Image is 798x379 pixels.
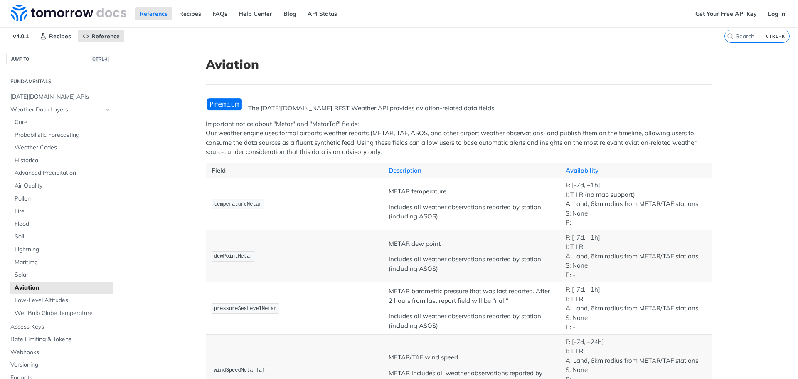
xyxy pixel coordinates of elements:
[206,57,712,72] h1: Aviation
[764,7,790,20] a: Log In
[214,306,277,312] span: pressureSeaLevelMetar
[389,187,554,196] p: METAR temperature
[10,154,113,167] a: Historical
[10,129,113,141] a: Probabilistic Forecasting
[78,30,124,42] a: Reference
[389,353,554,362] p: METAR/TAF wind speed
[175,7,206,20] a: Recipes
[10,193,113,205] a: Pollen
[214,253,253,259] span: dewPointMetar
[15,207,111,216] span: Fire
[214,201,262,207] span: temperatureMetar
[91,32,120,40] span: Reference
[234,7,277,20] a: Help Center
[10,323,111,331] span: Access Keys
[6,53,113,65] button: JUMP TOCTRL-/
[15,284,111,292] span: Aviation
[10,269,113,281] a: Solar
[10,205,113,218] a: Fire
[566,233,706,280] p: F: [-7d, +1h] I: T I R A: Land, 6km radius from METAR/TAF stations S: None P: -
[6,104,113,116] a: Weather Data LayersHide subpages for Weather Data Layers
[15,169,111,177] span: Advanced Precipitation
[10,230,113,243] a: Soil
[10,335,111,344] span: Rate Limiting & Tokens
[389,166,421,174] a: Description
[105,107,111,113] button: Hide subpages for Weather Data Layers
[15,195,111,203] span: Pollen
[10,141,113,154] a: Weather Codes
[389,312,554,330] p: Includes all weather observations reported by station (including ASOS)
[206,104,712,113] p: The [DATE][DOMAIN_NAME] REST Weather API provides aviation-related data fields.
[15,309,111,317] span: Wet Bulb Globe Temperature
[10,348,111,357] span: Webhooks
[10,361,111,369] span: Versioning
[10,243,113,256] a: Lightning
[6,78,113,85] h2: Fundamentals
[212,166,377,176] p: Field
[208,7,232,20] a: FAQs
[10,167,113,179] a: Advanced Precipitation
[35,30,76,42] a: Recipes
[49,32,71,40] span: Recipes
[303,7,342,20] a: API Status
[279,7,301,20] a: Blog
[10,218,113,230] a: Flood
[566,285,706,332] p: F: [-7d, +1h] I: T I R A: Land, 6km radius from METAR/TAF stations S: None P: -
[15,296,111,305] span: Low-Level Altitudes
[135,7,172,20] a: Reference
[6,359,113,371] a: Versioning
[15,182,111,190] span: Air Quality
[764,32,787,40] kbd: CTRL-K
[10,282,113,294] a: Aviation
[91,56,109,62] span: CTRL-/
[6,346,113,359] a: Webhooks
[206,119,712,157] p: Important notice about "Metar" and "MetarTaf" fields: Our weather engine uses formal airports wea...
[15,220,111,228] span: Flood
[10,106,103,114] span: Weather Data Layers
[691,7,761,20] a: Get Your Free API Key
[727,33,734,40] svg: Search
[389,203,554,221] p: Includes all weather observations reported by station (including ASOS)
[10,116,113,129] a: Core
[566,166,598,174] a: Availability
[15,245,111,254] span: Lightning
[6,91,113,103] a: [DATE][DOMAIN_NAME] APIs
[6,321,113,333] a: Access Keys
[214,367,265,373] span: windSpeedMetarTaf
[15,233,111,241] span: Soil
[11,5,126,21] img: Tomorrow.io Weather API Docs
[10,93,111,101] span: [DATE][DOMAIN_NAME] APIs
[389,239,554,249] p: METAR dew point
[15,258,111,267] span: Maritime
[10,307,113,320] a: Wet Bulb Globe Temperature
[389,255,554,273] p: Includes all weather observations reported by station (including ASOS)
[15,144,111,152] span: Weather Codes
[15,271,111,279] span: Solar
[566,181,706,228] p: F: [-7d, +1h] I: T I R (no map support) A: Land, 6km radius from METAR/TAF stations S: None P: -
[15,131,111,139] span: Probabilistic Forecasting
[10,294,113,307] a: Low-Level Altitudes
[6,333,113,346] a: Rate Limiting & Tokens
[15,118,111,126] span: Core
[8,30,33,42] span: v4.0.1
[389,287,554,305] p: METAR barometric pressure that was last reported. After 2 hours from last report field will be "n...
[15,156,111,165] span: Historical
[10,256,113,269] a: Maritime
[10,180,113,192] a: Air Quality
